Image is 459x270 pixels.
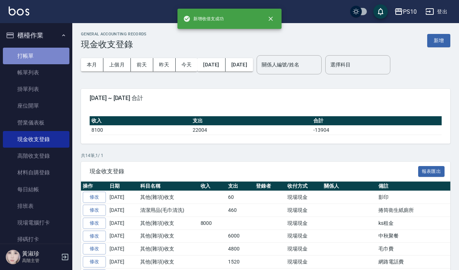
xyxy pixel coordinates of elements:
[81,58,103,71] button: 本月
[3,48,69,64] a: 打帳單
[108,204,138,217] td: [DATE]
[226,204,254,217] td: 460
[197,58,225,71] button: [DATE]
[90,168,418,175] span: 現金收支登錄
[3,164,69,181] a: 材料自購登錄
[3,231,69,248] a: 掃碼打卡
[138,204,199,217] td: 清潔用品(毛巾清洗)
[9,6,29,16] img: Logo
[226,182,254,191] th: 支出
[286,230,322,243] td: 現場現金
[138,182,199,191] th: 科目名稱
[81,182,108,191] th: 操作
[191,125,312,135] td: 22004
[90,116,191,126] th: 收入
[254,182,286,191] th: 登錄者
[373,4,388,19] button: save
[183,15,224,22] span: 新增收借支成功
[138,243,199,256] td: 其他(雜項)收支
[22,250,59,257] h5: 黃淑珍
[83,231,106,242] a: 修改
[22,257,59,264] p: 高階主管
[3,114,69,131] a: 營業儀表板
[3,81,69,97] a: 掛單列表
[3,148,69,164] a: 高階收支登錄
[312,116,442,126] th: 合計
[226,58,253,71] button: [DATE]
[286,256,322,269] td: 現場現金
[3,181,69,198] a: 每日結帳
[83,192,106,203] a: 修改
[138,191,199,204] td: 其他(雜項)收支
[391,4,420,19] button: PS10
[3,26,69,45] button: 櫃檯作業
[138,230,199,243] td: 其他(雜項)收支
[226,243,254,256] td: 4800
[427,37,450,44] a: 新增
[226,256,254,269] td: 1520
[422,5,450,18] button: 登出
[108,182,138,191] th: 日期
[108,217,138,230] td: [DATE]
[138,217,199,230] td: 其他(雜項)收支
[286,182,322,191] th: 收付方式
[427,34,450,47] button: 新增
[418,166,445,177] button: 報表匯出
[322,182,377,191] th: 關係人
[3,131,69,148] a: 現金收支登錄
[83,256,106,267] a: 修改
[108,230,138,243] td: [DATE]
[83,243,106,254] a: 修改
[81,152,450,159] p: 共 14 筆, 1 / 1
[286,191,322,204] td: 現場現金
[90,95,442,102] span: [DATE] ~ [DATE] 合計
[199,217,227,230] td: 8000
[3,97,69,114] a: 座位開單
[83,205,106,216] a: 修改
[286,243,322,256] td: 現場現金
[3,214,69,231] a: 現場電腦打卡
[226,191,254,204] td: 60
[138,256,199,269] td: 其他(雜項)收支
[6,250,20,264] img: Person
[153,58,176,71] button: 昨天
[131,58,153,71] button: 前天
[90,125,191,135] td: 8100
[226,230,254,243] td: 6000
[108,191,138,204] td: [DATE]
[176,58,198,71] button: 今天
[312,125,442,135] td: -13904
[3,198,69,214] a: 排班表
[286,217,322,230] td: 現場現金
[286,204,322,217] td: 現場現金
[81,39,147,49] h3: 現金收支登錄
[3,64,69,81] a: 帳單列表
[418,167,445,174] a: 報表匯出
[83,218,106,229] a: 修改
[199,182,227,191] th: 收入
[263,11,279,27] button: close
[191,116,312,126] th: 支出
[108,243,138,256] td: [DATE]
[403,7,417,16] div: PS10
[81,32,147,36] h2: GENERAL ACCOUNTING RECORDS
[108,256,138,269] td: [DATE]
[103,58,131,71] button: 上個月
